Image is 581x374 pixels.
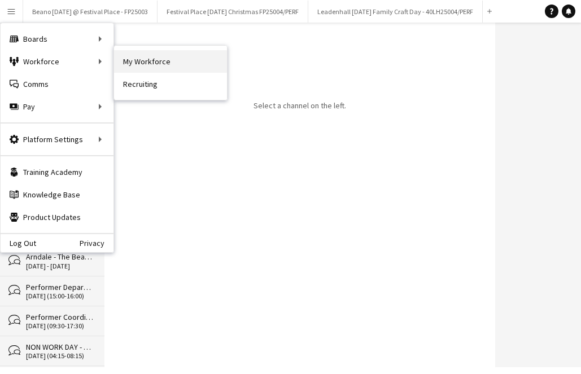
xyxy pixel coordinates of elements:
button: Leadenhall [DATE] Family Craft Day - 40LH25004/PERF [308,1,483,23]
a: Training Academy [1,161,113,183]
div: Boards [1,28,113,50]
button: Festival Place [DATE] Christmas FP25004/PERF [158,1,308,23]
div: [DATE] (04:15-08:15) [26,352,93,360]
div: Platform Settings [1,128,113,151]
div: Performer Department dummy job - for comms use [26,282,93,292]
div: Pay [1,95,113,118]
a: My Workforce [114,50,227,73]
a: Knowledge Base [1,183,113,206]
a: Product Updates [1,206,113,228]
p: Select a channel on the left. [254,100,346,111]
a: Recruiting [114,73,227,95]
button: Beano [DATE] @ Festival Place - FP25003 [23,1,158,23]
div: [DATE] (09:30-17:30) [26,322,93,330]
a: Log Out [1,239,36,248]
a: Comms [1,73,113,95]
div: Workforce [1,50,113,73]
div: [DATE] - [DATE] [26,262,93,270]
a: Privacy [80,239,113,248]
div: NON WORK DAY - Elf Academy Metrocentre MET24001 [26,342,93,352]
div: [DATE] (15:00-16:00) [26,292,93,300]
div: Arndale - The Beauty In You - MAN25006/PERF [26,252,93,262]
div: Performer Coordinator PERF320 [26,312,93,322]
